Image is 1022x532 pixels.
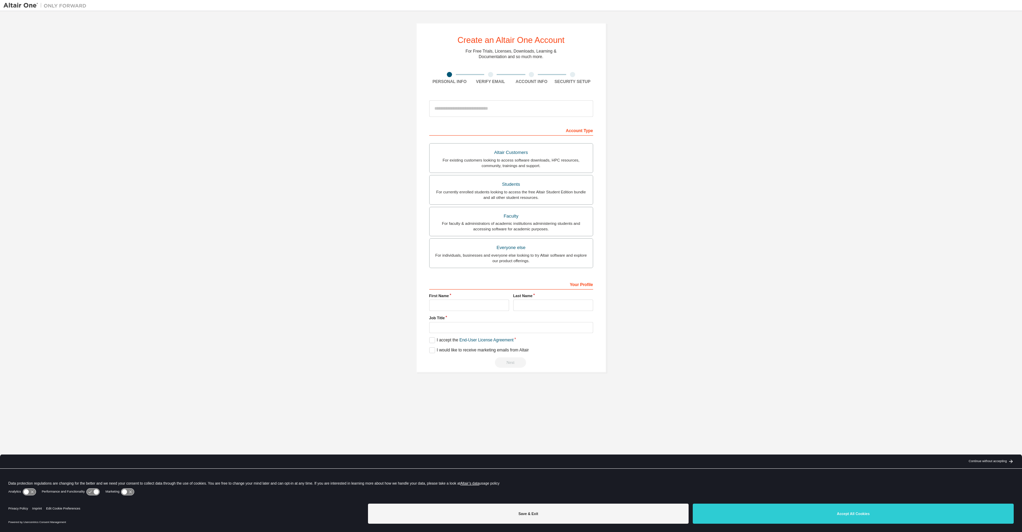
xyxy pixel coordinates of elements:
div: For Free Trials, Licenses, Downloads, Learning & Documentation and so much more. [466,48,556,59]
img: Altair One [3,2,90,9]
div: Personal Info [429,79,470,84]
div: Faculty [434,211,589,221]
div: For faculty & administrators of academic institutions administering students and accessing softwa... [434,221,589,232]
label: First Name [429,293,509,299]
label: I would like to receive marketing emails from Altair [429,347,529,353]
div: For currently enrolled students looking to access the free Altair Student Edition bundle and all ... [434,189,589,200]
div: Account Info [511,79,552,84]
div: Account Type [429,125,593,136]
a: End-User License Agreement [459,338,514,342]
div: Everyone else [434,243,589,253]
div: For individuals, businesses and everyone else looking to try Altair software and explore our prod... [434,253,589,264]
label: I accept the [429,337,514,343]
div: Your Profile [429,278,593,290]
label: Last Name [513,293,593,299]
div: Altair Customers [434,148,589,157]
label: Job Title [429,315,593,321]
div: For existing customers looking to access software downloads, HPC resources, community, trainings ... [434,157,589,168]
div: Create an Altair One Account [458,36,565,44]
div: Read and acccept EULA to continue [429,357,593,368]
div: Verify Email [470,79,511,84]
div: Security Setup [552,79,593,84]
div: Students [434,180,589,189]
